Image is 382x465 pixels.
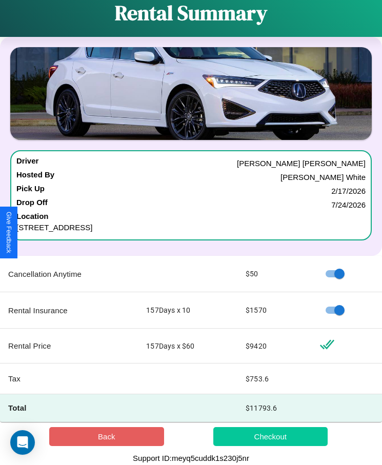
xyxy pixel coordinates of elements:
[331,198,366,212] p: 7 / 24 / 2026
[16,198,48,212] h4: Drop Off
[8,339,130,353] p: Rental Price
[213,427,328,446] button: Checkout
[16,156,38,170] h4: Driver
[237,363,311,394] td: $ 753.6
[16,220,366,234] p: [STREET_ADDRESS]
[331,184,366,198] p: 2 / 17 / 2026
[16,170,54,184] h4: Hosted By
[237,256,311,292] td: $ 50
[16,212,366,220] h4: Location
[5,212,12,253] div: Give Feedback
[138,329,237,363] td: 157 Days x $ 60
[8,267,130,281] p: Cancellation Anytime
[280,170,366,184] p: [PERSON_NAME] White
[49,427,164,446] button: Back
[16,184,45,198] h4: Pick Up
[237,292,311,329] td: $ 1570
[133,451,249,465] p: Support ID: meyq5cuddk1s230j5nr
[237,156,366,170] p: [PERSON_NAME] [PERSON_NAME]
[8,372,130,386] p: Tax
[237,329,311,363] td: $ 9420
[138,292,237,329] td: 157 Days x 10
[8,402,130,413] h4: Total
[8,304,130,317] p: Rental Insurance
[10,430,35,455] div: Open Intercom Messenger
[237,394,311,422] td: $ 11793.6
